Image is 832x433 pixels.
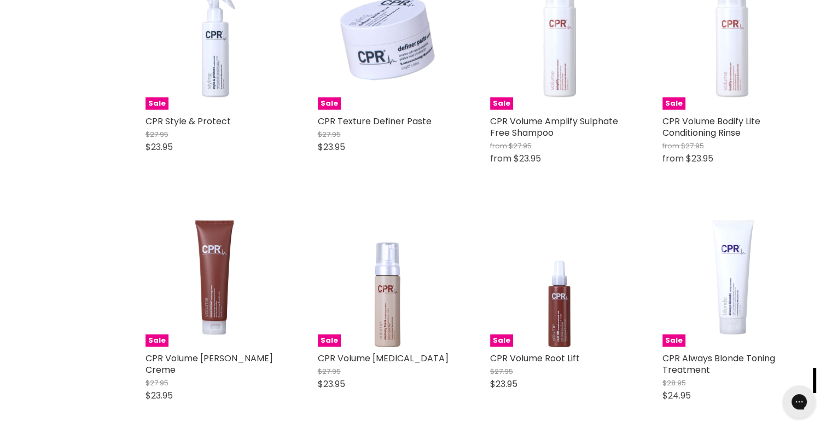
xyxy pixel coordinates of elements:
span: Sale [662,97,685,110]
span: Sale [318,334,341,347]
a: CPR Volume [PERSON_NAME] Creme [146,352,273,376]
a: CPR Volume Root Lift [490,352,580,365]
span: $27.95 [318,129,341,140]
img: CPR Volume Maximiser Thickening Creme [146,207,285,347]
span: Sale [146,334,168,347]
a: CPR Volume Maximiser Thickening CremeSale [146,207,285,347]
span: $27.95 [490,366,513,377]
a: CPR Always Blonde Toning Treatment [662,352,775,376]
span: Sale [490,334,513,347]
span: $27.95 [146,129,168,140]
span: from [662,152,684,165]
a: CPR Volume Amplify Sulphate Free Shampoo [490,115,618,139]
a: CPR Volume Root LiftSale [490,207,630,347]
span: $27.95 [681,141,704,151]
iframe: Gorgias live chat messenger [777,382,821,422]
span: $23.95 [146,141,173,153]
span: $23.95 [686,152,713,165]
img: CPR Volume Memory Foam [339,207,435,347]
span: $23.95 [514,152,541,165]
span: Sale [662,334,685,347]
span: $27.95 [318,366,341,377]
span: Sale [318,97,341,110]
a: CPR Style & Protect [146,115,231,128]
img: CPR Volume Root Lift [511,207,607,347]
a: CPR Texture Definer Paste [318,115,432,128]
span: $23.95 [490,378,517,390]
a: CPR Volume Memory FoamSale [318,207,457,347]
span: Sale [146,97,168,110]
span: $23.95 [318,378,345,390]
a: CPR Volume [MEDICAL_DATA] [318,352,449,365]
span: from [662,141,679,151]
span: $28.95 [662,378,686,388]
span: $27.95 [146,378,168,388]
span: $23.95 [318,141,345,153]
span: Sale [490,97,513,110]
span: from [490,141,507,151]
a: CPR Volume Bodify Lite Conditioning Rinse [662,115,760,139]
a: CPR Always Blonde Toning TreatmentSale [662,207,802,347]
img: CPR Always Blonde Toning Treatment [662,207,802,347]
span: $27.95 [509,141,532,151]
span: $23.95 [146,389,173,402]
span: from [490,152,511,165]
span: $24.95 [662,389,691,402]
